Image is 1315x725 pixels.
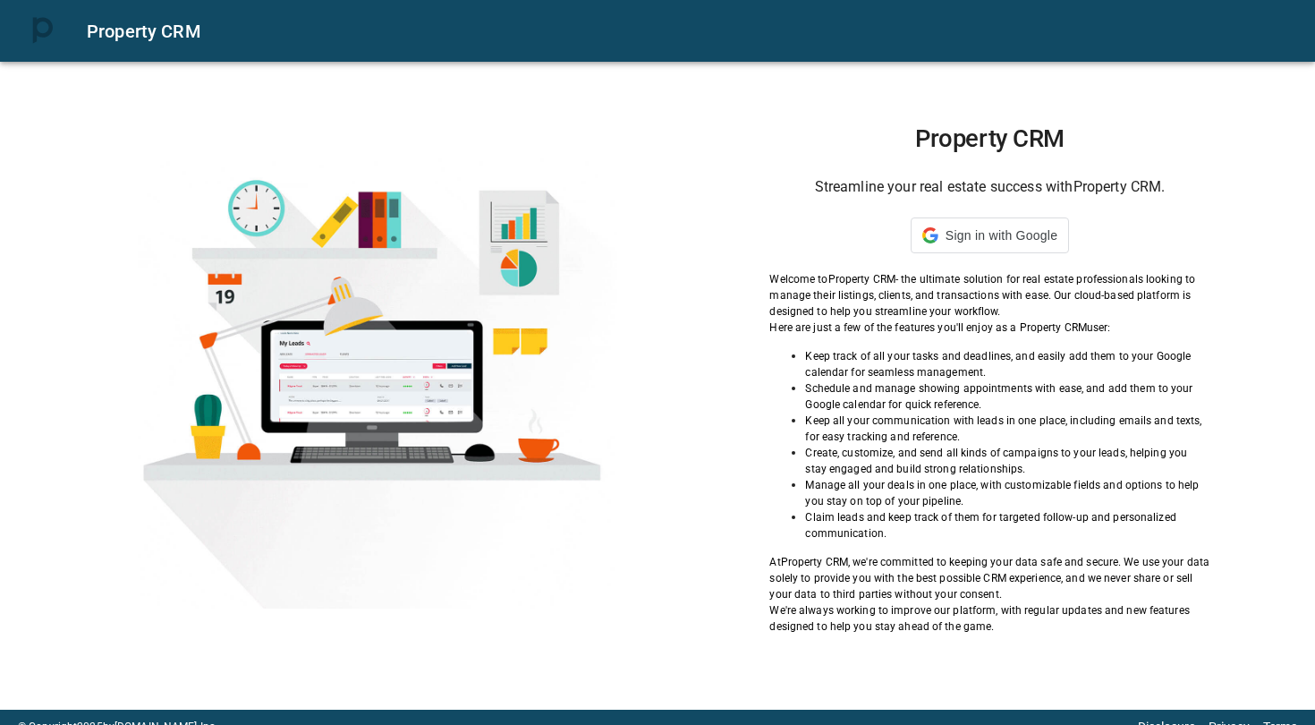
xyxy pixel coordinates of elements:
[805,413,1209,445] p: Keep all your communication with leads in one place, including emails and texts, for easy trackin...
[805,509,1209,542] p: Claim leads and keep track of them for targeted follow-up and personalized communication.
[769,271,1209,320] p: Welcome to Property CRM - the ultimate solution for real estate professionals looking to manage t...
[87,17,1294,46] div: Property CRM
[805,348,1209,380] p: Keep track of all your tasks and deadlines, and easily add them to your Google calendar for seaml...
[911,217,1069,253] div: Sign in with Google
[805,445,1209,477] p: Create, customize, and send all kinds of campaigns to your leads, helping you stay engaged and bu...
[769,602,1209,635] p: We're always working to improve our platform, with regular updates and new features designed to h...
[946,228,1057,243] span: Sign in with Google
[769,124,1209,153] h1: Property CRM
[805,380,1209,413] p: Schedule and manage showing appointments with ease, and add them to your Google calendar for quic...
[769,175,1209,200] h6: Streamline your real estate success with Property CRM .
[769,320,1209,336] p: Here are just a few of the features you'll enjoy as a Property CRM user:
[805,477,1209,509] p: Manage all your deals in one place, with customizable fields and options to help you stay on top ...
[769,554,1209,602] p: At Property CRM , we're committed to keeping your data safe and secure. We use your data solely t...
